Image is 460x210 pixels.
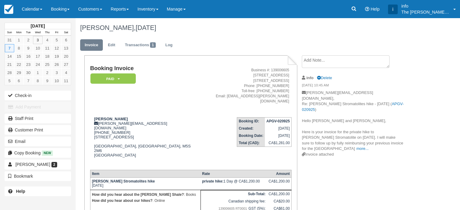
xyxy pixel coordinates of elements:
[52,69,61,77] a: 3
[302,102,404,112] a: APGV-020925
[201,198,267,205] td: Canadian shipping fee:
[92,179,155,183] strong: [PERSON_NAME] Stromatolites hike
[14,69,24,77] a: 29
[52,52,61,60] a: 19
[201,190,267,198] th: Sub-Total:
[302,83,404,89] em: [DATE] 10:45 AM
[33,69,42,77] a: 1
[401,3,450,9] p: info
[201,177,267,190] td: 1 Day @ CA$1,200.00
[31,24,45,28] strong: [DATE]
[14,60,24,69] a: 22
[52,44,61,52] a: 12
[92,192,184,197] strong: How did you hear about the [PERSON_NAME] Shale?
[61,36,71,44] a: 6
[24,29,33,36] th: Tue
[265,132,292,139] td: [DATE]
[80,39,103,51] a: Invoice
[61,69,71,77] a: 4
[5,102,71,112] button: Add Payment
[5,171,71,181] button: Bookmark
[5,114,71,123] a: Staff Print
[61,77,71,85] a: 11
[5,36,14,44] a: 31
[33,44,42,52] a: 10
[16,189,25,194] b: Help
[161,39,177,51] a: Log
[33,77,42,85] a: 8
[14,77,24,85] a: 6
[61,29,71,36] th: Sat
[266,119,290,123] strong: APGV-020925
[14,29,24,36] th: Mon
[14,44,24,52] a: 8
[52,29,61,36] th: Fri
[135,24,156,31] span: [DATE]
[15,162,50,167] span: [PERSON_NAME]
[267,170,292,177] th: Amount
[120,39,160,51] a: Transactions1
[24,36,33,44] a: 2
[90,65,191,72] h1: Booking Invoice
[269,179,290,188] div: CA$1,200.00
[5,125,71,135] a: Customer Print
[267,190,292,198] td: CA$1,200.00
[265,125,292,132] td: [DATE]
[5,160,71,169] a: [PERSON_NAME] 2
[92,198,199,204] p: : Online
[24,77,33,85] a: 7
[302,90,404,152] p: [PERSON_NAME][EMAIL_ADDRESS][DOMAIN_NAME], Re: [PERSON_NAME] Stromatolites hike - [DATE] ( ) Hell...
[33,52,42,60] a: 17
[52,60,61,69] a: 26
[43,44,52,52] a: 11
[80,24,416,31] h1: [PERSON_NAME],
[202,179,223,183] strong: private hike
[5,91,71,100] button: Check-in
[237,118,265,125] th: Booking ID:
[5,148,71,158] button: Copy Booking New
[43,69,52,77] a: 2
[24,52,33,60] a: 16
[317,76,332,80] a: Delete
[237,132,265,139] th: Booking Date:
[194,68,289,104] address: Business #: 139006605 [STREET_ADDRESS] [STREET_ADDRESS] Phone: [PHONE_NUMBER] Toll-free: [PHONE_N...
[302,152,404,157] div: Invoice attached
[5,186,71,196] a: Help
[14,36,24,44] a: 1
[5,60,14,69] a: 21
[43,52,52,60] a: 18
[5,29,14,36] th: Sun
[94,117,128,121] strong: [PERSON_NAME]
[33,60,42,69] a: 24
[150,42,156,48] span: 1
[201,170,267,177] th: Rate
[90,73,134,84] a: Paid
[61,44,71,52] a: 13
[24,69,33,77] a: 30
[43,36,52,44] a: 4
[267,198,292,205] td: CA$20.00
[306,76,314,80] strong: info
[33,29,42,36] th: Wed
[388,5,398,14] div: i
[265,139,292,147] td: CA$1,281.00
[43,60,52,69] a: 25
[61,52,71,60] a: 20
[5,137,71,146] button: Email
[33,36,42,44] a: 3
[61,60,71,69] a: 27
[90,170,201,177] th: Item
[14,52,24,60] a: 15
[24,60,33,69] a: 23
[237,139,265,147] th: Total (CAD):
[52,77,61,85] a: 10
[4,5,13,14] img: checkfront-main-nav-mini-logo.png
[365,7,369,11] i: Help
[52,36,61,44] a: 5
[43,29,52,36] th: Thu
[5,69,14,77] a: 28
[92,199,152,203] strong: How did you hear about our hikes?
[90,73,136,84] em: Paid
[5,52,14,60] a: 14
[401,9,450,15] p: The [PERSON_NAME] Shale Geoscience Foundation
